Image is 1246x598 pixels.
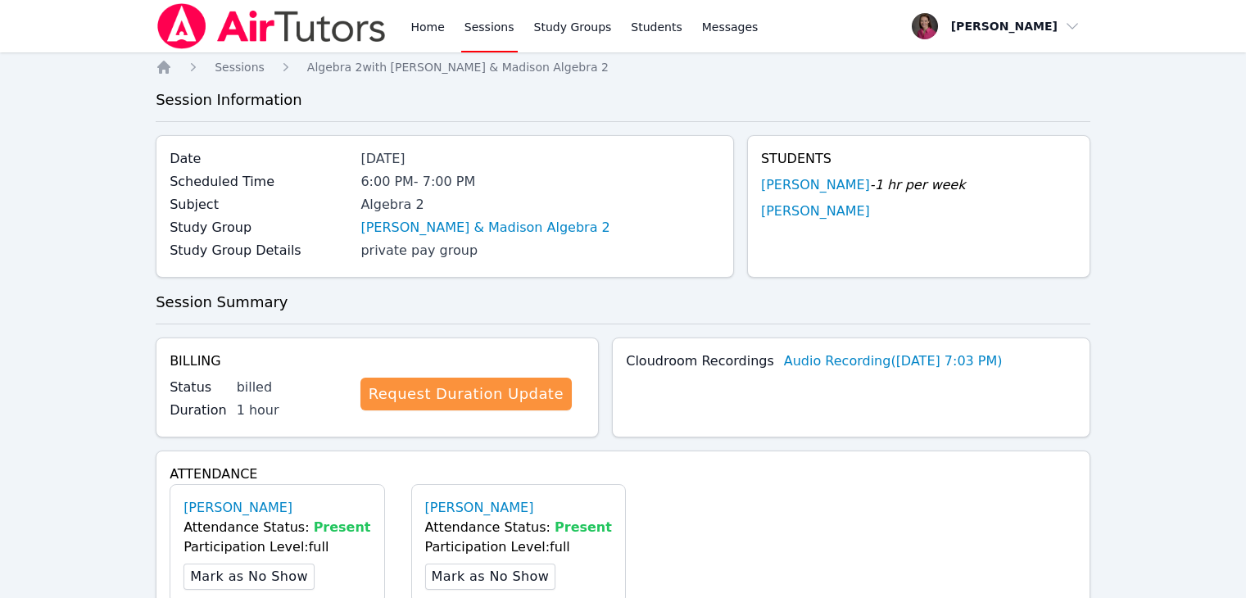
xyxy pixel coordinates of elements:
[425,564,556,590] button: Mark as No Show
[170,195,351,215] label: Subject
[307,61,609,74] span: Algebra 2 with [PERSON_NAME] & Madison Algebra 2
[184,498,292,518] a: [PERSON_NAME]
[360,149,720,169] div: [DATE]
[761,175,870,195] a: [PERSON_NAME]
[702,19,759,35] span: Messages
[360,378,572,410] a: Request Duration Update
[425,537,612,557] div: Participation Level: full
[215,59,265,75] a: Sessions
[314,519,371,535] span: Present
[184,537,370,557] div: Participation Level: full
[360,172,720,192] div: 6:00 PM - 7:00 PM
[170,464,1076,484] h4: Attendance
[425,518,612,537] div: Attendance Status:
[170,378,227,397] label: Status
[184,564,315,590] button: Mark as No Show
[156,3,387,49] img: Air Tutors
[307,59,609,75] a: Algebra 2with [PERSON_NAME] & Madison Algebra 2
[170,218,351,238] label: Study Group
[156,291,1090,314] h3: Session Summary
[170,172,351,192] label: Scheduled Time
[156,88,1090,111] h3: Session Information
[237,378,347,397] div: billed
[215,61,265,74] span: Sessions
[360,218,609,238] a: [PERSON_NAME] & Madison Algebra 2
[784,351,1003,371] a: Audio Recording([DATE] 7:03 PM)
[360,241,720,260] div: private pay group
[170,401,227,420] label: Duration
[170,149,351,169] label: Date
[425,498,534,518] a: [PERSON_NAME]
[184,518,370,537] div: Attendance Status:
[360,195,720,215] div: Algebra 2
[626,351,774,371] label: Cloudroom Recordings
[170,241,351,260] label: Study Group Details
[156,59,1090,75] nav: Breadcrumb
[761,202,870,221] a: [PERSON_NAME]
[761,149,1076,169] h4: Students
[170,351,585,371] h4: Billing
[555,519,612,535] span: Present
[237,401,347,420] div: 1 hour
[870,177,966,193] span: - 1 hr per week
